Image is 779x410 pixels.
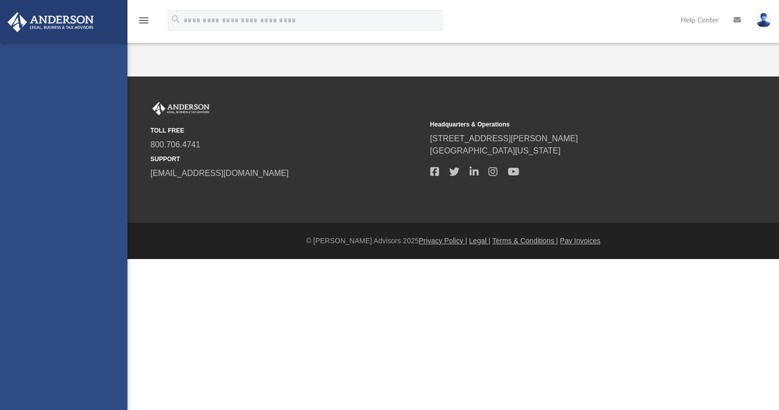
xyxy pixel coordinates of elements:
small: SUPPORT [150,155,423,164]
a: menu [138,19,150,27]
a: Privacy Policy | [419,237,468,245]
small: TOLL FREE [150,126,423,135]
img: Anderson Advisors Platinum Portal [5,12,97,32]
a: Pay Invoices [560,237,600,245]
i: menu [138,14,150,27]
a: [GEOGRAPHIC_DATA][US_STATE] [430,146,561,155]
i: search [170,14,181,25]
div: © [PERSON_NAME] Advisors 2025 [127,236,779,246]
img: Anderson Advisors Platinum Portal [150,102,212,115]
img: User Pic [756,13,771,28]
a: Legal | [469,237,490,245]
a: 800.706.4741 [150,140,200,149]
a: [STREET_ADDRESS][PERSON_NAME] [430,134,578,143]
small: Headquarters & Operations [430,120,703,129]
a: Terms & Conditions | [492,237,558,245]
a: [EMAIL_ADDRESS][DOMAIN_NAME] [150,169,289,177]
